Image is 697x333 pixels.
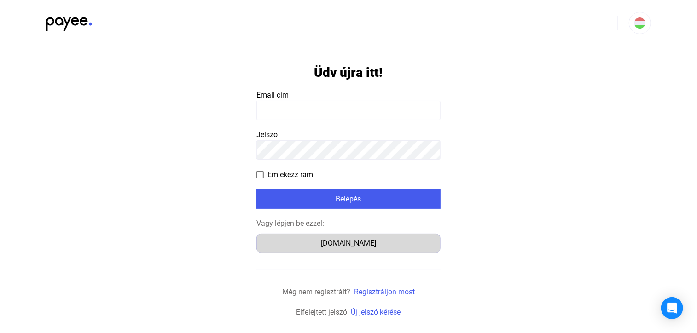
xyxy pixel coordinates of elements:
[267,169,313,180] span: Emlékezz rám
[256,189,441,209] button: Belépés
[46,12,92,31] img: black-payee-blue-dot.svg
[260,238,437,249] div: [DOMAIN_NAME]
[256,130,278,139] span: Jelszó
[256,234,441,253] button: [DOMAIN_NAME]
[629,12,651,34] button: HU
[354,287,415,296] a: Regisztráljon most
[282,287,350,296] span: Még nem regisztrált?
[259,194,438,205] div: Belépés
[256,239,441,247] a: [DOMAIN_NAME]
[314,64,383,80] h1: Üdv újra itt!
[256,91,289,99] span: Email cím
[256,218,441,229] div: Vagy lépjen be ezzel:
[661,297,683,319] div: Open Intercom Messenger
[634,17,645,29] img: HU
[351,308,401,316] a: Új jelszó kérése
[296,308,348,316] span: Elfelejtett jelszó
